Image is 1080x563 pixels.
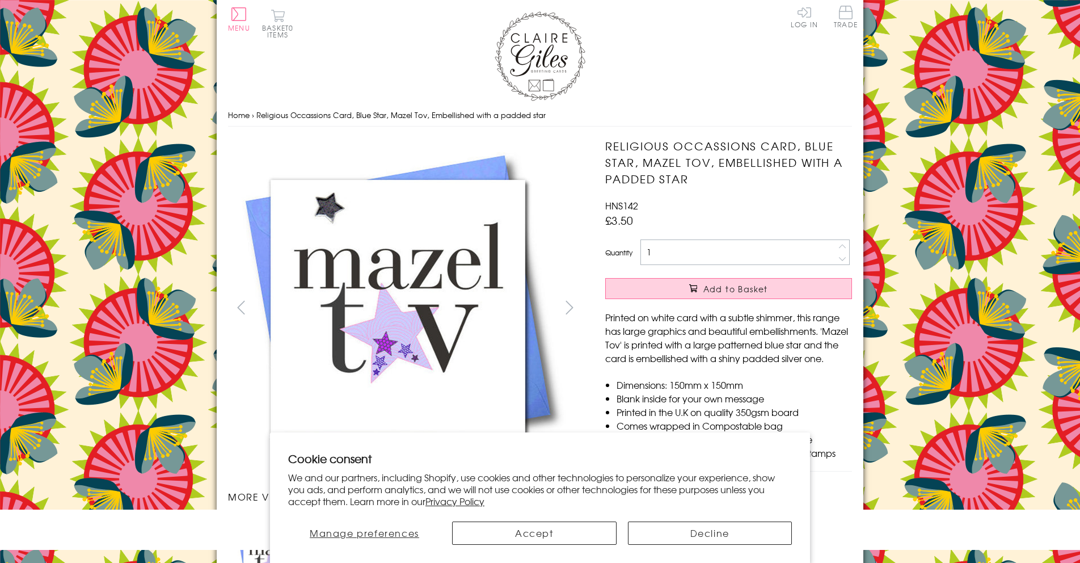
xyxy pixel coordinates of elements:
img: Religious Occassions Card, Blue Star, Mazel Tov, Embellished with a padded star [228,138,568,478]
button: next [557,295,583,320]
h2: Cookie consent [288,451,792,467]
li: Blank inside for your own message [617,392,852,405]
li: Dimensions: 150mm x 150mm [617,378,852,392]
span: Add to Basket [703,283,768,295]
a: Log In [791,6,818,28]
span: Manage preferences [310,526,419,540]
h3: More views [228,490,583,503]
a: Home [228,110,250,120]
img: Claire Giles Greetings Cards [495,11,585,101]
img: Religious Occassions Card, Blue Star, Mazel Tov, Embellished with a padded star [583,138,923,478]
button: Manage preferences [288,522,441,545]
button: Add to Basket [605,278,852,299]
nav: breadcrumbs [228,104,852,127]
span: › [252,110,254,120]
button: Accept [452,522,617,545]
button: Basket0 items [262,9,293,38]
span: 0 items [267,23,293,40]
p: We and our partners, including Shopify, use cookies and other technologies to personalize your ex... [288,472,792,507]
span: Menu [228,23,250,33]
p: Printed on white card with a subtle shimmer, this range has large graphics and beautiful embellis... [605,310,852,365]
a: Trade [834,6,858,30]
button: Decline [628,522,792,545]
span: Trade [834,6,858,28]
a: Privacy Policy [425,494,484,508]
label: Quantity [605,247,632,258]
h1: Religious Occassions Card, Blue Star, Mazel Tov, Embellished with a padded star [605,138,852,187]
span: HNS142 [605,199,638,212]
li: Comes wrapped in Compostable bag [617,419,852,432]
button: Menu [228,7,250,31]
button: prev [228,295,254,320]
li: Printed in the U.K on quality 350gsm board [617,405,852,419]
span: Religious Occassions Card, Blue Star, Mazel Tov, Embellished with a padded star [256,110,546,120]
span: £3.50 [605,212,633,228]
